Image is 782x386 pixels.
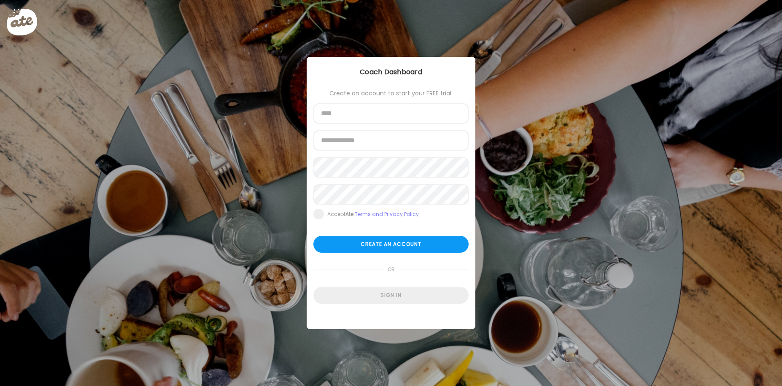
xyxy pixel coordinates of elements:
[345,211,353,218] b: Ate
[313,90,469,97] div: Create an account to start your FREE trial:
[355,211,419,218] a: Terms and Privacy Policy
[384,261,398,278] span: or
[313,236,469,253] div: Create an account
[313,287,469,304] div: Sign in
[327,211,419,218] div: Accept
[307,67,475,77] div: Coach Dashboard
